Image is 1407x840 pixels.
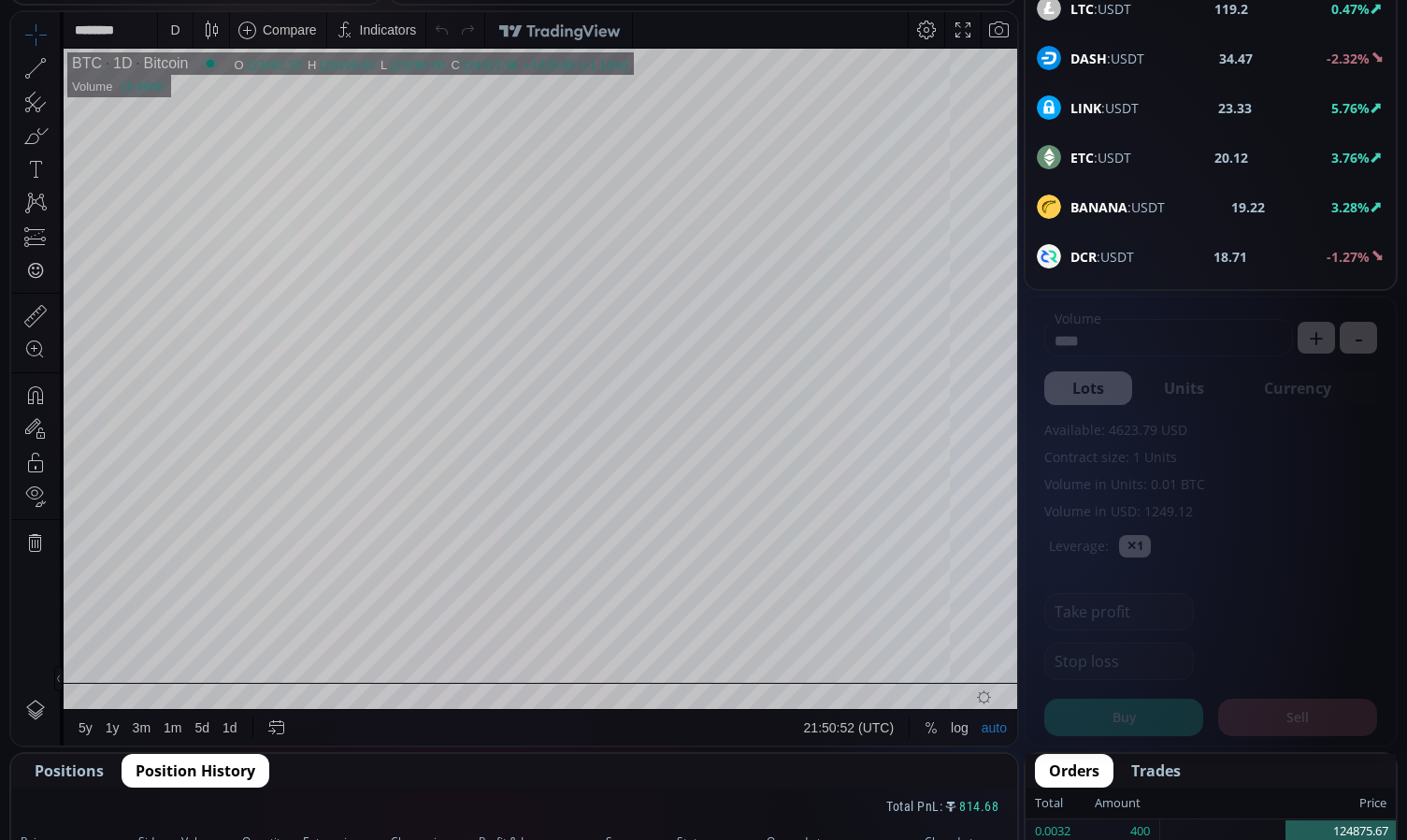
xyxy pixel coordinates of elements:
button: Trades [1117,754,1195,788]
span: :USDT [1070,98,1139,118]
b: 34.47 [1219,49,1253,68]
div: Volume [61,67,101,81]
b: DASH [1070,50,1107,67]
div:  [17,250,32,268]
span: :USDT [1070,148,1131,167]
div: 5y [67,708,81,723]
div: 123482.32 [234,46,291,60]
div: log [940,708,957,723]
div: L [369,46,377,60]
div: O [223,46,233,60]
span: :USDT [1070,197,1165,217]
div: H [296,46,306,60]
div: Total [1035,791,1095,816]
div: Compare [251,10,306,25]
div: 126199.63 [306,46,363,60]
b: -1.27% [1327,248,1370,266]
span: :USDT [1070,247,1134,267]
span: Trades [1131,760,1181,782]
div: 123084.00 [377,46,434,60]
b: 5.76% [1331,99,1370,117]
button: Positions [21,754,118,788]
b: ETC [1070,149,1094,167]
b: -2.32% [1327,50,1370,67]
button: 21:50:52 (UTC) [786,698,889,733]
div: BTC [61,43,91,60]
span: Positions [35,760,104,782]
b: 3.76% [1331,149,1370,167]
div: Toggle Auto Scale [964,698,1002,733]
div: Market open [191,43,208,60]
div: 1m [152,708,170,723]
b: 23.33 [1218,98,1252,118]
div: 18.668K [108,67,153,81]
div: +1429.65 (+1.16%) [512,46,616,60]
button: Orders [1035,754,1113,788]
div: 1d [211,708,226,723]
div: Toggle Percentage [907,698,933,733]
b: DCR [1070,248,1097,266]
div: C [440,46,450,60]
div: D [159,10,168,25]
b: 19.22 [1231,197,1265,217]
div: 5d [184,708,199,723]
b: 18.71 [1213,247,1247,267]
div: Total PnL: [11,788,1017,821]
b: LINK [1070,99,1101,117]
span: :USDT [1070,49,1144,68]
div: auto [970,708,996,723]
div: 1D [91,43,121,60]
div: Indicators [349,10,406,25]
div: 1y [94,708,108,723]
b: 20.12 [1214,148,1248,167]
span: Position History [136,760,255,782]
span: 21:50:52 (UTC) [793,708,883,723]
div: Bitcoin [121,43,177,60]
button: Position History [122,754,269,788]
div: Price [1141,791,1386,816]
div: Amount [1095,791,1141,816]
span: Orders [1049,760,1099,782]
b: BANANA [1070,198,1127,216]
div: Toggle Log Scale [933,698,964,733]
div: Hide Drawings Toolbar [43,654,51,679]
div: 124911.96 [450,46,507,60]
div: Go to [251,698,280,733]
b: 3.28% [1331,198,1370,216]
span: 814.68 [959,797,998,817]
div: 3m [122,708,139,723]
